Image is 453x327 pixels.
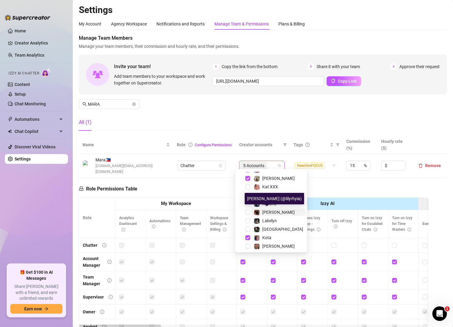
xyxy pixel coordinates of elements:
[282,140,288,149] span: filter
[79,43,447,50] span: Manage your team members, their commission and hourly rate, and their permissions.
[107,278,112,282] span: info-circle
[181,161,222,170] span: Chatter
[88,101,131,107] input: Search members
[82,102,87,106] span: search
[262,184,278,189] span: Kat XXX
[8,71,39,76] span: Izzy AI Chatter
[42,68,51,77] img: AI Chatter
[327,76,361,86] button: Copy Link
[8,129,12,134] img: Chat Copilot
[79,119,92,126] div: All (1)
[262,235,271,240] span: Kota
[331,79,335,83] span: copy
[374,228,377,231] span: info-circle
[219,164,222,167] span: lock
[245,210,250,215] span: Select tree node
[343,136,377,154] th: Commission (%)
[336,143,340,147] span: filter
[210,216,228,232] span: Workspace Settings & Billing
[377,136,412,154] th: Hourly rate ($)
[262,210,295,215] span: [PERSON_NAME]
[294,141,303,148] span: Tags
[278,21,305,27] div: Plans & Billing
[15,82,30,87] a: Content
[317,228,320,231] span: info-circle
[301,216,320,232] span: Access Izzy Setup - Settings
[390,63,397,70] span: 3
[15,38,63,48] a: Creator Analytics
[425,163,441,168] span: Remove
[262,176,295,181] span: [PERSON_NAME]
[418,163,423,168] span: delete
[331,219,352,229] span: Turn off Izzy
[10,304,62,314] button: Earn nowarrow-right
[262,227,303,232] span: [GEOGRAPHIC_DATA]
[149,219,170,229] span: Automations
[15,53,44,58] a: Team Analytics
[239,141,281,148] span: Creator accounts
[83,255,102,269] div: Account Manager
[79,185,137,193] h5: Role Permissions Table
[15,157,31,161] a: Settings
[83,309,95,315] div: Owner
[295,162,325,169] span: NewHireFOCUS
[308,63,314,70] span: 2
[245,193,304,204] div: [PERSON_NAME] (@lilyrhyia)
[278,164,281,167] span: team
[122,228,125,231] span: info-circle
[152,225,156,228] span: info-circle
[15,114,58,124] span: Automations
[254,227,260,232] img: Salem
[100,310,104,314] span: info-circle
[182,228,186,231] span: info-circle
[79,4,447,16] h2: Settings
[338,79,357,84] span: Copy Link
[422,222,437,226] span: Bank
[262,244,295,249] span: [PERSON_NAME]
[254,184,260,190] img: Kat XXX
[111,21,147,27] div: Agency Workspace
[119,216,137,232] span: Analytics Dashboard
[107,260,112,264] span: info-circle
[102,243,106,247] span: info-circle
[243,162,264,169] span: 5 Accounts
[156,21,205,27] div: Notifications and Reports
[15,101,46,106] a: Chat Monitoring
[195,143,232,147] a: Configure Permissions
[83,294,104,300] div: Supervisor
[188,143,193,147] span: info-circle
[320,201,334,206] strong: Izzy AI
[96,163,170,175] span: [DOMAIN_NAME][EMAIL_ADDRESS][DOMAIN_NAME]
[24,306,42,311] span: Earn now
[79,35,447,42] span: Manage Team Members
[222,63,277,70] span: Copy the link from the bottom
[223,228,226,231] span: info-circle
[109,295,113,299] span: info-circle
[240,162,267,169] span: 5 Accounts
[132,102,136,106] button: close-circle
[82,141,165,148] span: Name
[305,143,310,147] span: question-circle
[317,63,360,70] span: Share it with your team
[114,73,210,86] span: Add team members to your workspace and work together on Supercreator.
[177,142,186,147] span: Role
[399,63,440,70] span: Approve their request
[79,21,101,27] div: My Account
[96,157,170,163] span: Mara 🇵🇭
[213,63,219,70] span: 1
[161,201,191,206] strong: My Workspace
[15,92,26,97] a: Setup
[445,306,450,311] span: 1
[10,284,62,302] span: Share [PERSON_NAME] with a friend, and earn unlimited rewards
[245,235,250,240] span: Select tree node
[245,218,250,223] span: Select tree node
[254,210,260,215] img: Lily Rhyia
[254,176,260,181] img: Natasha
[245,244,250,249] span: Select tree node
[79,136,173,154] th: Name
[262,218,277,223] span: Lakelyn
[8,117,13,122] span: thunderbolt
[245,227,250,232] span: Select tree node
[245,176,250,181] span: Select tree node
